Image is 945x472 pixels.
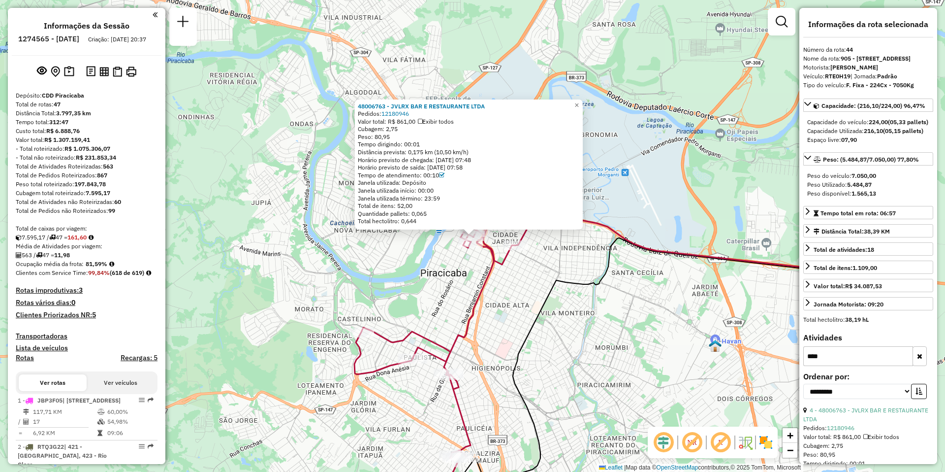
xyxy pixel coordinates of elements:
[139,397,145,403] em: Opções
[807,135,929,144] div: Espaço livre:
[23,409,29,415] i: Distância Total
[680,431,704,454] span: Exibir NR
[16,206,157,215] div: Total de Pedidos não Roteirizados:
[864,127,883,135] strong: 216,10
[803,459,933,468] div: Tempo dirigindo: 00:01
[814,246,874,253] span: Total de atividades:
[18,397,121,404] span: 1 -
[46,127,80,135] strong: R$ 6.888,76
[110,269,144,276] strong: (618 de 619)
[624,464,626,471] span: |
[358,210,580,218] div: Quantidade pallets: 0,065
[652,431,675,454] span: Ocultar deslocamento
[851,172,876,179] strong: 7.050,00
[381,110,409,117] a: 12180946
[851,190,876,197] strong: 1.565,13
[16,252,22,258] i: Total de Atividades
[358,102,485,110] strong: 48006763 - JVLRX BAR E RESTAURANTE LTDA
[97,409,105,415] i: % de utilização do peso
[76,154,116,161] strong: R$ 231.853,34
[877,72,897,80] strong: Padrão
[803,152,933,166] a: Peso: (5.484,87/7.050,00) 77,80%
[71,298,75,307] strong: 0
[803,261,933,274] a: Total de itens:1.109,00
[173,12,193,34] a: Nova sessão e pesquisa
[16,354,34,362] h4: Rotas
[18,443,107,468] span: 2 -
[103,163,113,170] strong: 563
[827,424,854,432] a: 12180946
[358,110,580,118] div: Pedidos:
[109,261,114,267] em: Média calculada utilizando a maior ocupação (%Peso ou %Cubagem) de cada rota da sessão. Rotas cro...
[803,45,933,54] div: Número da rota:
[92,310,96,319] strong: 5
[820,209,896,217] span: Tempo total em rota: 06:57
[86,260,107,268] strong: 81,59%
[358,195,580,202] div: Janela utilizada término: 23:59
[16,269,88,276] span: Clientes com Service Time:
[16,286,157,295] h4: Rotas improdutivas:
[67,234,87,241] strong: 161,60
[657,464,698,471] a: OpenStreetMap
[16,332,157,340] h4: Transportadoras
[807,180,929,189] div: Peso Utilizado:
[803,99,933,112] a: Capacidade: (216,10/224,00) 96,47%
[32,407,97,417] td: 117,71 KM
[358,179,580,187] div: Janela utilizada: Depósito
[16,189,157,198] div: Cubagem total roteirizado:
[16,162,157,171] div: Total de Atividades Roteirizadas:
[358,171,580,179] div: Tempo de atendimento: 00:10
[772,12,791,32] a: Exibir filtros
[49,235,56,240] i: Total de rotas
[358,148,580,156] div: Distância prevista: 0,175 km (10,50 km/h)
[787,429,793,441] span: +
[803,20,933,29] h4: Informações da rota selecionada
[803,297,933,310] a: Jornada Motorista: 09:20
[783,443,797,458] a: Zoom out
[111,65,124,79] button: Visualizar Romaneio
[807,172,876,179] span: Peso do veículo:
[18,34,79,43] h6: 1274565 - [DATE]
[823,156,919,163] span: Peso: (5.484,87/7.050,00) 77,80%
[44,21,129,31] h4: Informações da Sessão
[18,428,23,438] td: =
[88,269,110,276] strong: 99,84%
[16,311,157,319] h4: Clientes Priorizados NR:
[16,242,157,251] div: Média de Atividades por viagem:
[153,9,157,20] a: Clique aqui para minimizar o painel
[16,109,157,118] div: Distância Total:
[864,228,890,235] span: 38,39 KM
[16,260,84,268] span: Ocupação média da frota:
[803,371,933,382] label: Ordenar por:
[358,140,580,148] div: Tempo dirigindo: 00:01
[597,464,803,472] div: Map data © contributors,© 2025 TomTom, Microsoft
[709,339,722,352] img: 480 UDC Light Piracicaba
[888,118,928,126] strong: (05,33 pallets)
[107,428,154,438] td: 09:06
[16,251,157,260] div: 563 / 47 =
[148,397,154,403] em: Rota exportada
[19,374,87,391] button: Ver rotas
[803,424,933,433] div: Pedidos:
[358,164,580,171] div: Horário previsto de saída: [DATE] 07:58
[803,433,933,441] div: Valor total: R$ 861,00
[911,384,927,399] button: Ordem crescente
[79,286,83,295] strong: 3
[574,101,579,109] span: ×
[783,428,797,443] a: Zoom in
[803,442,843,449] span: Cubagem: 2,75
[16,235,22,240] i: Cubagem total roteirizado
[37,443,64,450] span: RTQ3G22
[62,64,76,79] button: Painel de Sugestão
[18,443,107,468] span: | 421 - [GEOGRAPHIC_DATA], 423 - Rio Claro
[841,55,911,62] strong: 905 - [STREET_ADDRESS]
[74,180,106,188] strong: 197.843,78
[16,171,157,180] div: Total de Pedidos Roteirizados:
[358,118,580,126] div: Valor total: R$ 861,00
[16,144,157,153] div: - Total roteirizado:
[358,133,390,140] span: Peso: 80,95
[850,72,897,80] span: | Jornada:
[803,451,835,458] span: Peso: 80,95
[16,127,157,135] div: Custo total:
[807,118,929,127] div: Capacidade do veículo:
